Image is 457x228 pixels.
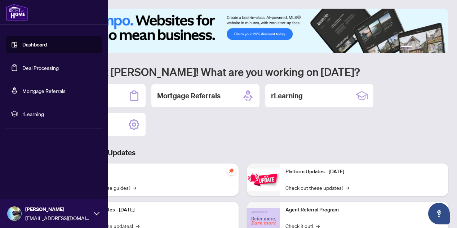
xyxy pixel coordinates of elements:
[285,168,443,176] p: Platform Updates - [DATE]
[25,214,90,222] span: [EMAIL_ADDRESS][DOMAIN_NAME]
[346,184,349,192] span: →
[22,64,59,71] a: Deal Processing
[421,46,424,49] button: 3
[37,9,448,53] img: Slide 0
[133,184,136,192] span: →
[285,206,443,214] p: Agent Referral Program
[37,65,448,79] h1: Welcome back [PERSON_NAME]! What are you working on [DATE]?
[427,46,430,49] button: 4
[22,41,47,48] a: Dashboard
[415,46,418,49] button: 2
[271,91,303,101] h2: rLearning
[157,91,221,101] h2: Mortgage Referrals
[22,88,66,94] a: Mortgage Referrals
[285,184,349,192] a: Check out these updates!→
[432,46,435,49] button: 5
[247,169,280,191] img: Platform Updates - June 23, 2025
[227,166,236,175] span: pushpin
[37,148,448,158] h3: Brokerage & Industry Updates
[401,46,412,49] button: 1
[428,203,450,224] button: Open asap
[438,46,441,49] button: 6
[247,208,280,228] img: Agent Referral Program
[22,110,97,118] span: rLearning
[25,205,90,213] span: [PERSON_NAME]
[8,207,21,220] img: Profile Icon
[76,168,233,176] p: Self-Help
[6,4,28,21] img: logo
[76,206,233,214] p: Platform Updates - [DATE]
